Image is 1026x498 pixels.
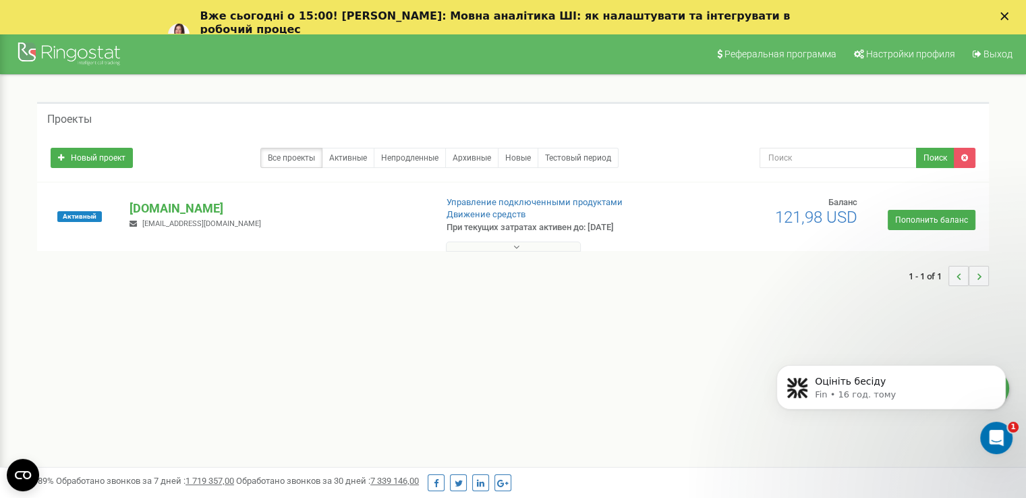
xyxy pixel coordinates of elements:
span: Выход [984,49,1013,59]
a: Выход [964,34,1019,74]
a: Тестовый период [538,148,619,168]
a: Непродленные [374,148,446,168]
u: 7 339 146,00 [370,476,419,486]
a: Новые [498,148,538,168]
h5: Проекты [47,113,92,126]
span: [EMAIL_ADDRESS][DOMAIN_NAME] [142,219,261,228]
span: 1 [1008,422,1019,433]
a: Архивные [445,148,498,168]
button: Open CMP widget [7,459,39,491]
span: 1 - 1 of 1 [909,266,948,286]
a: Новый проект [51,148,133,168]
iframe: Intercom notifications повідомлення [756,337,1026,462]
b: Вже сьогодні о 15:00! [PERSON_NAME]: Мовна аналітика ШІ: як налаштувати та інтегрувати в робочий ... [200,9,791,36]
span: Активный [57,211,102,222]
a: Все проекты [260,148,322,168]
img: Profile image for Yuliia [168,24,190,45]
a: Настройки профиля [845,34,962,74]
u: 1 719 357,00 [186,476,234,486]
p: [DOMAIN_NAME] [130,200,424,217]
a: Активные [322,148,374,168]
input: Поиск [760,148,917,168]
span: Обработано звонков за 30 дней : [236,476,419,486]
a: Пополнить баланс [888,210,975,230]
a: Движение средств [447,209,525,219]
button: Поиск [916,148,954,168]
span: Реферальная программа [724,49,836,59]
span: Настройки профиля [866,49,955,59]
span: 121,98 USD [775,208,857,227]
p: При текущих затратах активен до: [DATE] [447,221,662,234]
span: Обработано звонков за 7 дней : [56,476,234,486]
a: Реферальная программа [708,34,843,74]
span: Баланс [828,197,857,207]
a: Управление подключенными продуктами [447,197,623,207]
iframe: Intercom live chat [980,422,1013,454]
div: Закрити [1000,12,1014,20]
nav: ... [909,252,989,300]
